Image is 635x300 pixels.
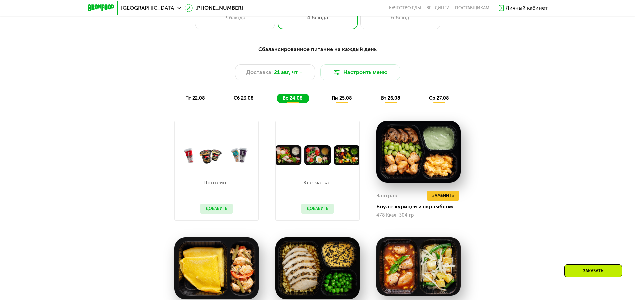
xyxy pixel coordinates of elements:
[202,14,268,22] div: 3 блюда
[283,95,303,101] span: вс 24.08
[274,68,298,76] span: 21 авг, чт
[234,95,254,101] span: сб 23.08
[381,95,400,101] span: вт 26.08
[429,95,449,101] span: ср 27.08
[200,204,233,214] button: Добавить
[246,68,273,76] span: Доставка:
[301,180,330,185] p: Клетчатка
[367,14,433,22] div: 6 блюд
[427,191,459,201] button: Заменить
[506,4,548,12] div: Личный кабинет
[320,64,400,80] button: Настроить меню
[185,95,205,101] span: пт 22.08
[426,5,450,11] a: Вендинги
[389,5,421,11] a: Качество еды
[120,45,515,54] div: Сбалансированное питание на каждый день
[455,5,489,11] div: поставщикам
[432,192,454,199] span: Заменить
[376,203,466,210] div: Боул с курицей и скрэмблом
[376,191,397,201] div: Завтрак
[121,5,176,11] span: [GEOGRAPHIC_DATA]
[285,14,351,22] div: 4 блюда
[376,213,461,218] div: 478 Ккал, 304 гр
[200,180,229,185] p: Протеин
[185,4,243,12] a: [PHONE_NUMBER]
[301,204,334,214] button: Добавить
[332,95,352,101] span: пн 25.08
[564,264,622,277] div: Заказать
